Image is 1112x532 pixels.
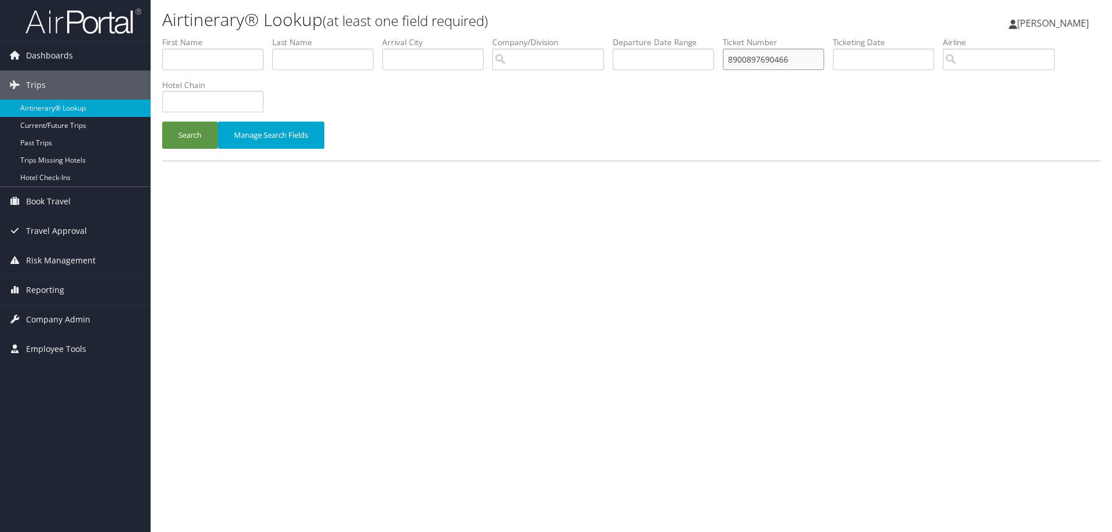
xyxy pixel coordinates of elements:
span: Reporting [26,276,64,304]
label: Last Name [272,36,382,48]
span: [PERSON_NAME] [1017,17,1089,30]
button: Manage Search Fields [218,122,324,149]
label: Airline [943,36,1063,48]
a: [PERSON_NAME] [1009,6,1100,41]
span: Risk Management [26,246,96,275]
span: Dashboards [26,41,73,70]
label: Hotel Chain [162,79,272,91]
span: Book Travel [26,187,71,216]
label: Departure Date Range [613,36,723,48]
label: Ticket Number [723,36,833,48]
h1: Airtinerary® Lookup [162,8,788,32]
label: Company/Division [492,36,613,48]
label: Arrival City [382,36,492,48]
small: (at least one field required) [323,11,488,30]
span: Employee Tools [26,335,86,364]
img: airportal-logo.png [25,8,141,35]
label: Ticketing Date [833,36,943,48]
button: Search [162,122,218,149]
span: Travel Approval [26,217,87,245]
span: Company Admin [26,305,90,334]
span: Trips [26,71,46,100]
label: First Name [162,36,272,48]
